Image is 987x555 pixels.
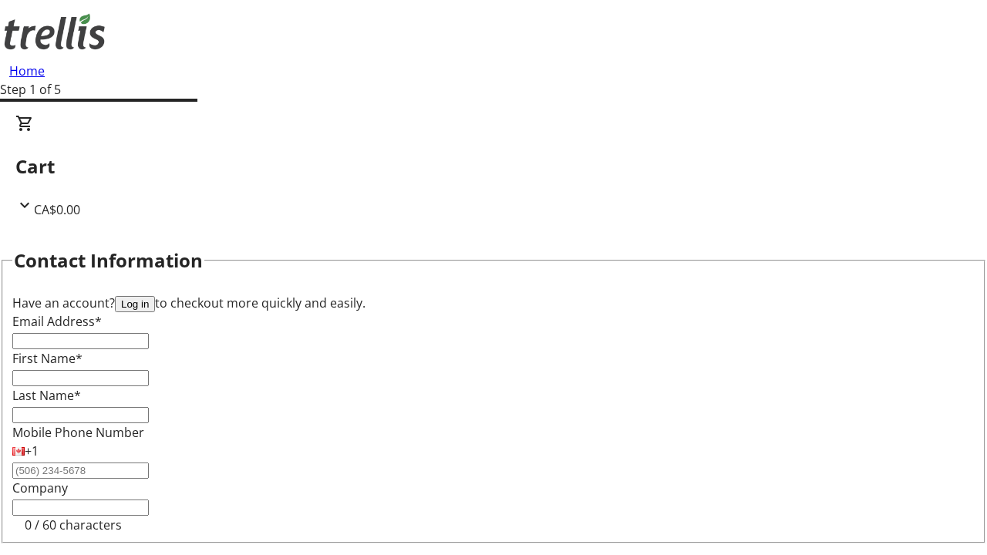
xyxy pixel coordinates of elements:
label: Last Name* [12,387,81,404]
label: Mobile Phone Number [12,424,144,441]
button: Log in [115,296,155,312]
label: Company [12,479,68,496]
h2: Cart [15,153,972,180]
span: CA$0.00 [34,201,80,218]
tr-character-limit: 0 / 60 characters [25,516,122,533]
input: (506) 234-5678 [12,462,149,479]
label: First Name* [12,350,83,367]
div: Have an account? to checkout more quickly and easily. [12,294,975,312]
h2: Contact Information [14,247,203,274]
div: CartCA$0.00 [15,114,972,219]
label: Email Address* [12,313,102,330]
